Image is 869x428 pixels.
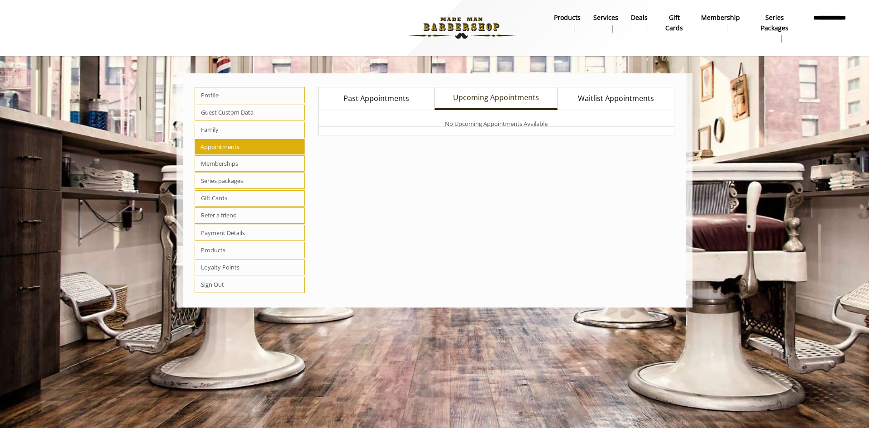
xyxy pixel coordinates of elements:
[746,11,804,45] a: Series packagesSeries packages
[344,93,409,105] span: Past Appointments
[701,13,740,23] b: Membership
[195,173,305,189] span: Series packages
[554,13,581,23] b: products
[195,225,305,241] span: Payment Details
[195,155,305,172] span: Memberships
[195,105,305,121] span: Guest Custom Data
[399,3,524,53] img: Made Man Barbershop logo
[654,11,695,45] a: Gift cardsgift cards
[195,207,305,224] span: Refer a friend
[453,92,539,104] span: Upcoming Appointments
[195,87,305,103] span: Profile
[195,242,305,258] span: Products
[587,11,625,35] a: ServicesServices
[548,11,587,35] a: Productsproducts
[195,277,305,293] span: Sign Out
[695,11,746,35] a: MembershipMembership
[195,122,305,138] span: Family
[660,13,688,33] b: gift cards
[753,13,797,33] b: Series packages
[625,11,654,35] a: DealsDeals
[195,139,305,154] span: Appointments
[631,13,648,23] b: Deals
[195,190,305,207] span: Gift Cards
[578,93,654,105] span: Waitlist Appointments
[195,260,305,276] span: Loyalty Points
[593,13,618,23] b: Services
